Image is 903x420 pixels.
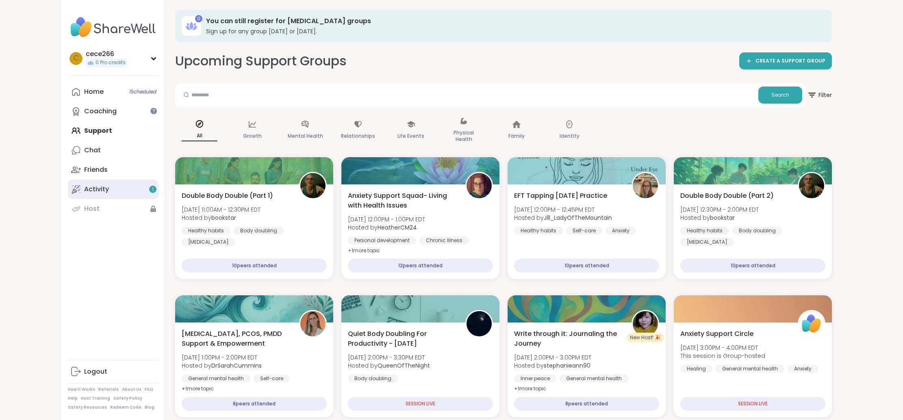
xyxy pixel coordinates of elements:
span: [DATE] 12:00PM - 1:00PM EDT [348,215,425,223]
div: [MEDICAL_DATA] [182,238,235,246]
a: Safety Policy [113,396,142,401]
a: Logout [68,362,158,381]
div: 8 peers attended [514,397,659,411]
div: Body doubling [732,227,782,235]
span: [DATE] 1:00PM - 2:00PM EDT [182,353,262,362]
span: CREATE A SUPPORT GROUP [755,58,825,65]
span: [DATE] 12:00PM - 12:45PM EDT [514,206,612,214]
img: QueenOfTheNight [467,311,492,336]
a: FAQ [145,387,153,392]
h3: Sign up for any group [DATE] or [DATE]. [206,27,821,35]
div: cece266 [86,50,127,58]
span: Hosted by [680,214,759,222]
b: HeatherCM24 [378,223,417,232]
span: Double Body Double (Part 1) [182,191,273,201]
div: 8 peers attended [182,397,327,411]
div: Healing [680,365,712,373]
span: Hosted by [182,214,260,222]
button: Search [758,87,802,104]
div: 10 peers attended [514,259,659,273]
b: bookstar [211,214,236,222]
div: Healthy habits [514,227,563,235]
img: DrSarahCummins [300,311,326,336]
span: Search [771,91,789,99]
h2: Upcoming Support Groups [175,52,347,70]
span: Double Body Double (Part 2) [680,191,774,201]
div: Chronic Illness [419,236,469,245]
p: Relationships [341,131,375,141]
div: Logout [84,367,107,376]
div: Self-care [254,375,290,383]
span: Hosted by [348,223,425,232]
span: Hosted by [514,214,612,222]
a: About Us [122,387,141,392]
div: Friends [84,165,108,174]
span: [MEDICAL_DATA], PCOS, PMDD Support & Empowerment [182,329,290,349]
button: Filter [807,83,832,107]
b: stephanieann90 [544,362,590,370]
div: General mental health [560,375,628,383]
a: Activity1 [68,180,158,199]
div: Anxiety [788,365,818,373]
b: Jill_LadyOfTheMountain [544,214,612,222]
span: [DATE] 2:00PM - 3:00PM EDT [514,353,591,362]
a: Safety Resources [68,405,107,410]
a: Help [68,396,78,401]
div: 12 peers attended [348,259,493,273]
div: New Host! 🎉 [627,333,664,342]
div: Body doubling [234,227,284,235]
div: 10 peers attended [182,259,327,273]
iframe: Spotlight [150,108,157,114]
div: [MEDICAL_DATA] [680,238,734,246]
span: [DATE] 3:00PM - 4:00PM EDT [680,344,765,352]
span: Hosted by [348,362,430,370]
a: Coaching [68,102,158,121]
span: Hosted by [514,362,591,370]
img: Jill_LadyOfTheMountain [633,173,658,198]
h3: You can still register for [MEDICAL_DATA] groups [206,17,821,26]
div: Anxiety [606,227,636,235]
div: SESSION LIVE [348,397,493,411]
div: Coaching [84,107,117,116]
b: DrSarahCummins [211,362,262,370]
span: Hosted by [182,362,262,370]
img: ShareWell [799,311,824,336]
a: Friends [68,160,158,180]
div: Self-care [566,227,602,235]
img: bookstar [300,173,326,198]
p: Identity [560,131,580,141]
img: HeatherCM24 [467,173,492,198]
span: Anxiety Support Squad- Living with Health Issues [348,191,456,210]
a: Chat [68,141,158,160]
span: EFT Tapping [DATE] Practice [514,191,607,201]
a: How It Works [68,387,95,392]
div: General mental health [182,375,250,383]
div: 10 peers attended [680,259,825,273]
div: Activity [84,185,109,194]
span: 1 [152,186,154,193]
div: Chat [84,146,101,155]
a: Redeem Code [110,405,141,410]
p: Family [508,131,525,141]
p: Physical Health [446,128,482,144]
span: Quiet Body Doubling For Productivity - [DATE] [348,329,456,349]
div: SESSION LIVE [680,397,825,411]
span: Write through it: Journaling the Journey [514,329,623,349]
a: Home1Scheduled [68,82,158,102]
div: General mental health [716,365,784,373]
a: Blog [145,405,154,410]
div: Healthy habits [680,227,729,235]
span: 1 Scheduled [129,89,156,95]
div: Healthy habits [182,227,230,235]
span: [DATE] 2:00PM - 3:30PM EDT [348,353,430,362]
a: CREATE A SUPPORT GROUP [739,52,832,69]
span: 0 Pro credits [96,59,126,66]
p: Growth [243,131,262,141]
img: bookstar [799,173,824,198]
b: QueenOfTheNight [378,362,430,370]
span: [DATE] 12:30PM - 2:00PM EDT [680,206,759,214]
div: 0 [195,15,202,22]
img: ShareWell Nav Logo [68,13,158,41]
span: c [74,53,79,64]
div: Host [84,204,100,213]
